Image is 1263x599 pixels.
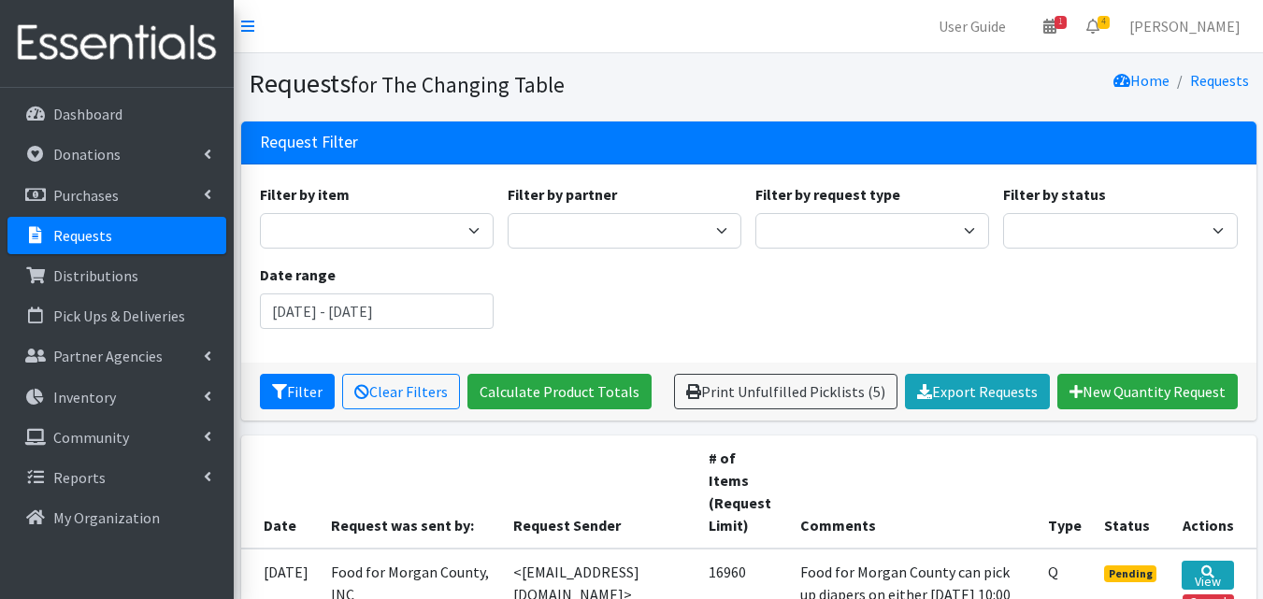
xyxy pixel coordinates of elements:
a: Purchases [7,177,226,214]
span: 4 [1098,16,1110,29]
p: Community [53,428,129,447]
p: Partner Agencies [53,347,163,365]
a: Clear Filters [342,374,460,409]
label: Filter by status [1003,183,1106,206]
a: Requests [1190,71,1249,90]
img: HumanEssentials [7,12,226,75]
span: Pending [1104,565,1157,582]
p: Distributions [53,266,138,285]
th: Request was sent by: [320,435,502,549]
p: Purchases [53,186,119,205]
input: January 1, 2011 - December 31, 2011 [260,293,494,329]
a: 1 [1028,7,1071,45]
a: Reports [7,459,226,496]
p: Pick Ups & Deliveries [53,307,185,325]
a: New Quantity Request [1057,374,1238,409]
a: Calculate Product Totals [467,374,652,409]
a: Inventory [7,378,226,416]
a: Donations [7,135,226,173]
th: Date [241,435,320,549]
a: Requests [7,217,226,254]
a: Community [7,419,226,456]
a: Partner Agencies [7,337,226,375]
button: Filter [260,374,335,409]
th: Comments [789,435,1037,549]
a: Pick Ups & Deliveries [7,297,226,335]
a: Export Requests [905,374,1050,409]
a: [PERSON_NAME] [1114,7,1256,45]
p: Reports [53,468,106,487]
th: Request Sender [502,435,697,549]
th: Type [1037,435,1093,549]
a: Distributions [7,257,226,294]
h3: Request Filter [260,133,358,152]
a: Print Unfulfilled Picklists (5) [674,374,897,409]
abbr: Quantity [1048,563,1058,581]
a: View [1182,561,1233,590]
a: User Guide [924,7,1021,45]
label: Date range [260,264,336,286]
h1: Requests [249,67,742,100]
label: Filter by request type [755,183,900,206]
th: Status [1093,435,1171,549]
p: My Organization [53,508,160,527]
small: for The Changing Table [351,71,565,98]
label: Filter by item [260,183,350,206]
p: Requests [53,226,112,245]
th: # of Items (Request Limit) [697,435,789,549]
a: My Organization [7,499,226,536]
a: Home [1113,71,1170,90]
a: 4 [1071,7,1114,45]
p: Dashboard [53,105,122,123]
p: Inventory [53,388,116,406]
p: Donations [53,145,121,164]
label: Filter by partner [508,183,617,206]
a: Dashboard [7,95,226,133]
th: Actions [1170,435,1256,549]
span: 1 [1055,16,1067,29]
